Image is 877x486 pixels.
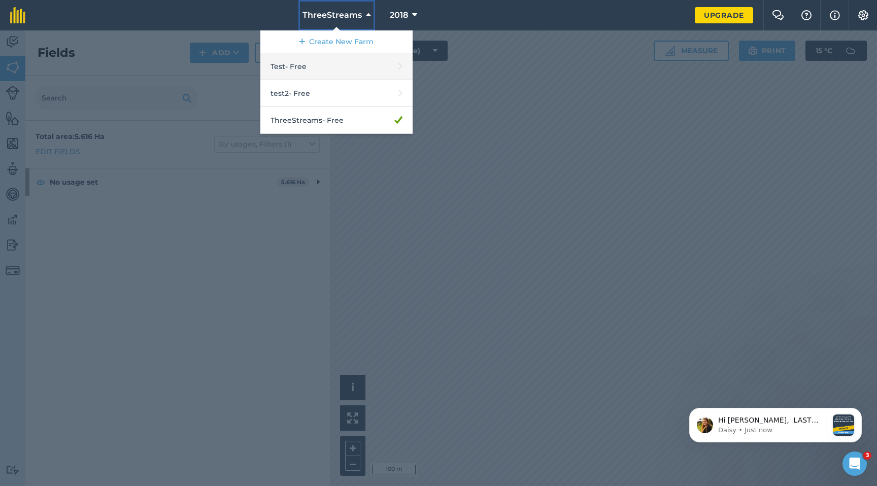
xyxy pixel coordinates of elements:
a: test2- Free [260,80,413,107]
iframe: Intercom notifications message [674,388,877,459]
iframe: Intercom live chat [842,452,867,476]
img: svg+xml;base64,PHN2ZyB4bWxucz0iaHR0cDovL3d3dy53My5vcmcvMjAwMC9zdmciIHdpZHRoPSIxNyIgaGVpZ2h0PSIxNy... [830,9,840,21]
a: Create New Farm [260,30,413,53]
img: A question mark icon [800,10,813,20]
span: 3 [863,452,871,460]
img: fieldmargin Logo [10,7,25,23]
span: ThreeStreams [302,9,362,21]
img: Two speech bubbles overlapping with the left bubble in the forefront [772,10,784,20]
a: Upgrade [695,7,753,23]
span: 2018 [390,9,408,21]
a: ThreeStreams- Free [260,107,413,134]
a: Test- Free [260,53,413,80]
img: A cog icon [857,10,869,20]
